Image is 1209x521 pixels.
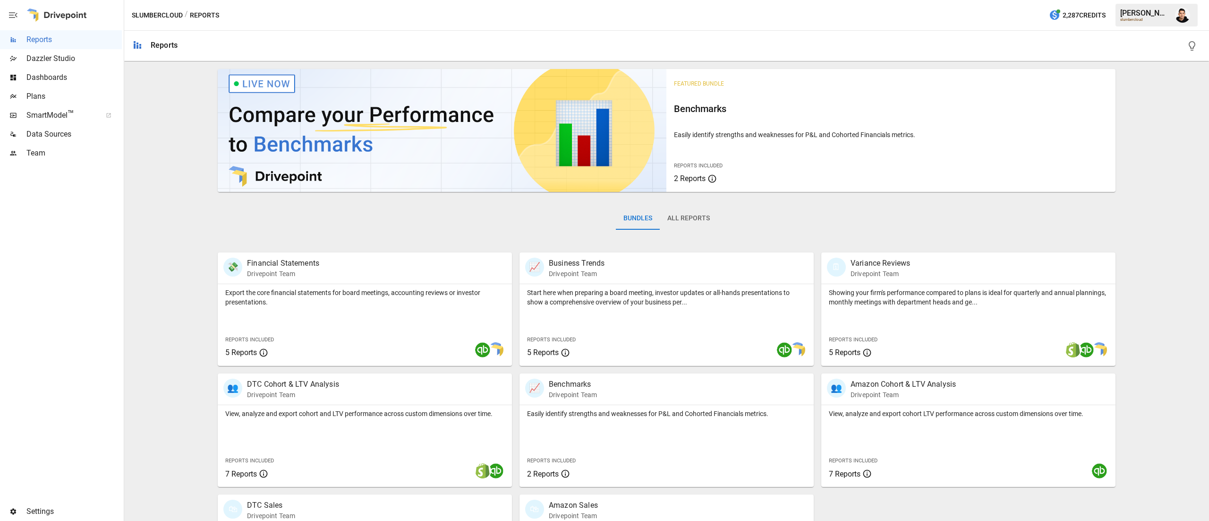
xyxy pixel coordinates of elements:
[674,130,1107,139] p: Easily identify strengths and weaknesses for P&L and Cohorted Financials metrics.
[26,148,122,159] span: Team
[223,379,242,398] div: 👥
[218,69,666,192] img: video thumbnail
[549,269,604,278] p: Drivepoint Team
[660,207,717,230] button: All Reports
[674,174,706,183] span: 2 Reports
[488,463,503,478] img: quickbooks
[223,500,242,519] div: 🛍
[1092,342,1107,357] img: smart model
[1120,9,1169,17] div: [PERSON_NAME]
[26,91,122,102] span: Plans
[527,458,576,464] span: Reports Included
[829,409,1108,418] p: View, analyze and export cohort LTV performance across custom dimensions over time.
[549,379,597,390] p: Benchmarks
[527,337,576,343] span: Reports Included
[247,500,295,511] p: DTC Sales
[225,348,257,357] span: 5 Reports
[616,207,660,230] button: Bundles
[549,258,604,269] p: Business Trends
[549,390,597,399] p: Drivepoint Team
[223,258,242,277] div: 💸
[225,469,257,478] span: 7 Reports
[247,390,339,399] p: Drivepoint Team
[247,511,295,521] p: Drivepoint Team
[26,72,122,83] span: Dashboards
[225,458,274,464] span: Reports Included
[1045,7,1109,24] button: 2,287Credits
[851,258,910,269] p: Variance Reviews
[790,342,805,357] img: smart model
[247,269,319,278] p: Drivepoint Team
[829,469,860,478] span: 7 Reports
[674,101,1107,116] h6: Benchmarks
[527,409,806,418] p: Easily identify strengths and weaknesses for P&L and Cohorted Financials metrics.
[549,500,598,511] p: Amazon Sales
[829,458,877,464] span: Reports Included
[829,337,877,343] span: Reports Included
[225,288,504,307] p: Export the core financial statements for board meetings, accounting reviews or investor presentat...
[827,258,846,277] div: 🗓
[247,379,339,390] p: DTC Cohort & LTV Analysis
[851,390,956,399] p: Drivepoint Team
[475,342,490,357] img: quickbooks
[1063,9,1106,21] span: 2,287 Credits
[475,463,490,478] img: shopify
[527,348,559,357] span: 5 Reports
[1079,342,1094,357] img: quickbooks
[26,129,122,140] span: Data Sources
[525,379,544,398] div: 📈
[225,409,504,418] p: View, analyze and export cohort and LTV performance across custom dimensions over time.
[851,379,956,390] p: Amazon Cohort & LTV Analysis
[26,110,95,121] span: SmartModel
[1092,463,1107,478] img: quickbooks
[674,80,724,87] span: Featured Bundle
[1120,17,1169,22] div: slumbercloud
[827,379,846,398] div: 👥
[829,288,1108,307] p: Showing your firm's performance compared to plans is ideal for quarterly and annual plannings, mo...
[151,41,178,50] div: Reports
[225,337,274,343] span: Reports Included
[132,9,183,21] button: slumbercloud
[247,258,319,269] p: Financial Statements
[26,53,122,64] span: Dazzler Studio
[1065,342,1081,357] img: shopify
[26,34,122,45] span: Reports
[851,269,910,278] p: Drivepoint Team
[185,9,188,21] div: /
[674,163,723,169] span: Reports Included
[549,511,598,521] p: Drivepoint Team
[777,342,792,357] img: quickbooks
[1175,8,1190,23] img: Francisco Sanchez
[525,258,544,277] div: 📈
[527,288,806,307] p: Start here when preparing a board meeting, investor updates or all-hands presentations to show a ...
[26,506,122,517] span: Settings
[68,108,74,120] span: ™
[1169,2,1196,28] button: Francisco Sanchez
[525,500,544,519] div: 🛍
[488,342,503,357] img: smart model
[527,469,559,478] span: 2 Reports
[829,348,860,357] span: 5 Reports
